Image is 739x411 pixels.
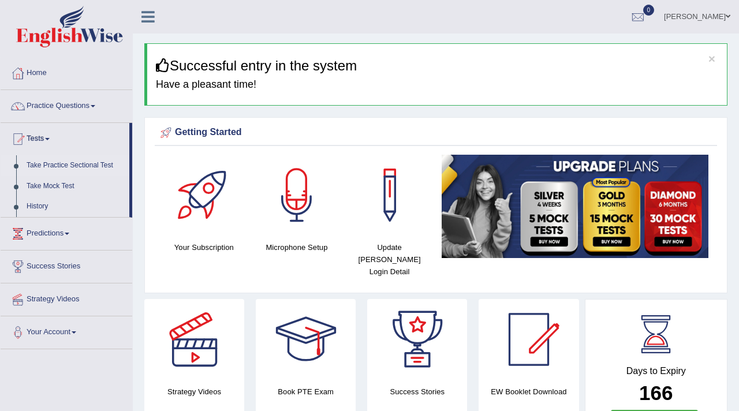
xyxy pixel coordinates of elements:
h4: Have a pleasant time! [156,79,718,91]
a: Tests [1,123,129,152]
a: Strategy Videos [1,283,132,312]
a: Take Practice Sectional Test [21,155,129,176]
img: small5.jpg [442,155,708,258]
h4: Strategy Videos [144,386,244,398]
a: Your Account [1,316,132,345]
a: Predictions [1,218,132,246]
h4: Update [PERSON_NAME] Login Detail [349,241,430,278]
a: Take Mock Test [21,176,129,197]
span: 0 [643,5,655,16]
h3: Successful entry in the system [156,58,718,73]
a: History [21,196,129,217]
h4: Microphone Setup [256,241,338,253]
a: Success Stories [1,251,132,279]
h4: EW Booklet Download [479,386,578,398]
h4: Book PTE Exam [256,386,356,398]
button: × [708,53,715,65]
a: Practice Questions [1,90,132,119]
h4: Success Stories [367,386,467,398]
b: 166 [639,382,673,404]
a: Home [1,57,132,86]
h4: Days to Expiry [598,366,715,376]
h4: Your Subscription [163,241,245,253]
div: Getting Started [158,124,714,141]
